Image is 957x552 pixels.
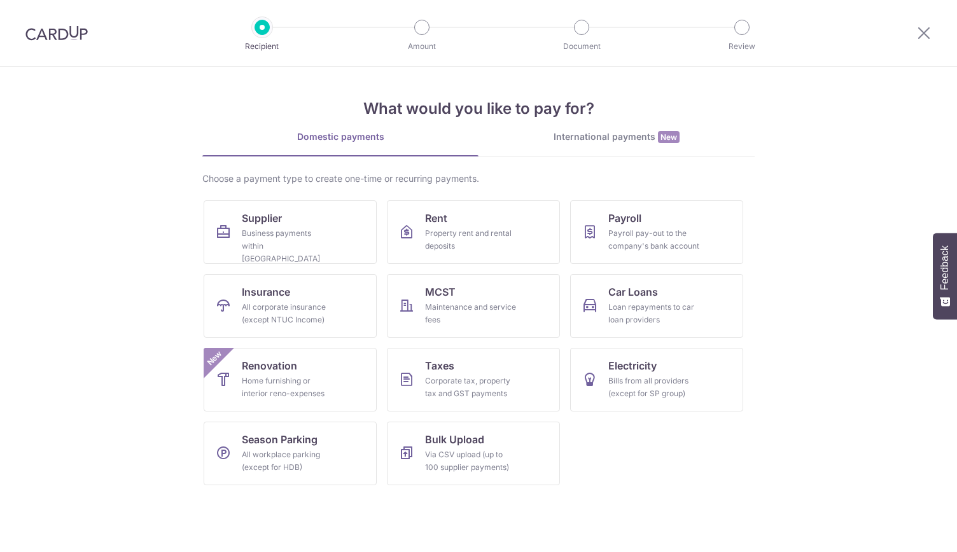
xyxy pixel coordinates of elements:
a: ElectricityBills from all providers (except for SP group) [570,348,743,411]
p: Amount [375,40,469,53]
p: Document [534,40,629,53]
span: Insurance [242,284,290,300]
p: Review [695,40,789,53]
div: Corporate tax, property tax and GST payments [425,375,517,400]
div: Maintenance and service fees [425,301,517,326]
div: All corporate insurance (except NTUC Income) [242,301,333,326]
span: Taxes [425,358,454,373]
div: All workplace parking (except for HDB) [242,448,333,474]
div: Choose a payment type to create one-time or recurring payments. [202,172,755,185]
div: Business payments within [GEOGRAPHIC_DATA] [242,227,333,265]
div: Via CSV upload (up to 100 supplier payments) [425,448,517,474]
a: TaxesCorporate tax, property tax and GST payments [387,348,560,411]
h4: What would you like to pay for? [202,97,755,120]
div: Payroll pay-out to the company's bank account [608,227,700,252]
div: International payments [478,130,755,144]
span: Bulk Upload [425,432,484,447]
span: Renovation [242,358,297,373]
span: Electricity [608,358,657,373]
span: Payroll [608,210,641,226]
a: InsuranceAll corporate insurance (except NTUC Income) [204,274,377,338]
span: New [204,348,225,369]
a: MCSTMaintenance and service fees [387,274,560,338]
iframe: Opens a widget where you can find more information [876,514,944,546]
button: Feedback - Show survey [933,233,957,319]
p: Recipient [215,40,309,53]
span: Season Parking [242,432,318,447]
img: CardUp [25,25,88,41]
a: Bulk UploadVia CSV upload (up to 100 supplier payments) [387,422,560,485]
div: Domestic payments [202,130,478,143]
a: Season ParkingAll workplace parking (except for HDB) [204,422,377,485]
span: Rent [425,210,447,226]
a: RentProperty rent and rental deposits [387,200,560,264]
a: SupplierBusiness payments within [GEOGRAPHIC_DATA] [204,200,377,264]
div: Loan repayments to car loan providers [608,301,700,326]
div: Bills from all providers (except for SP group) [608,375,700,400]
span: Supplier [242,210,282,226]
span: Car Loans [608,284,658,300]
a: Car LoansLoan repayments to car loan providers [570,274,743,338]
div: Property rent and rental deposits [425,227,517,252]
span: MCST [425,284,456,300]
a: PayrollPayroll pay-out to the company's bank account [570,200,743,264]
span: Feedback [939,245,951,290]
span: New [658,131,680,143]
a: RenovationHome furnishing or interior reno-expensesNew [204,348,377,411]
div: Home furnishing or interior reno-expenses [242,375,333,400]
